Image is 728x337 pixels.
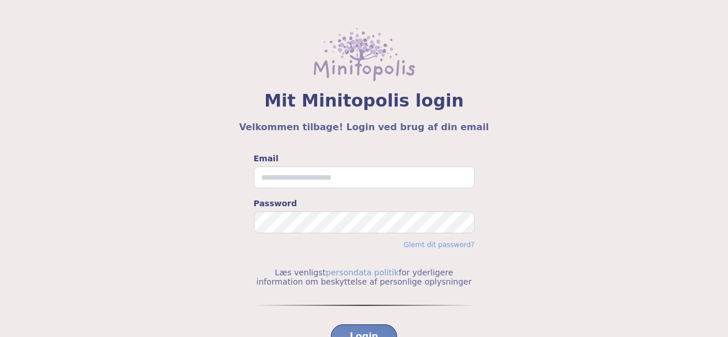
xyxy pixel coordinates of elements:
p: Læs venligst for yderligere information om beskyttelse af personlige oplysninger [254,268,475,286]
label: Password [254,198,475,209]
label: Email [254,153,475,164]
a: Glemt dit password? [403,241,474,249]
h5: Velkommen tilbage! Login ved brug af din email [28,120,700,134]
span: Mit Minitopolis login [28,90,700,111]
a: persondata politik [326,268,399,277]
